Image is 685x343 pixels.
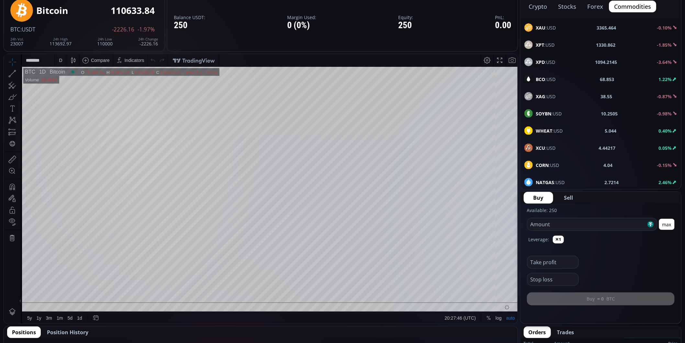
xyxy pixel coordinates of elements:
button: commodities [609,1,657,12]
span: :USD [536,93,556,100]
button: Orders [524,326,551,338]
b: XAG [536,93,545,100]
div: 0.00 [495,20,511,30]
button: Sell [555,192,583,204]
span: Orders [529,328,546,336]
div: 0 (0%) [287,20,316,30]
div: 20.099K [38,23,53,28]
button: stocks [553,1,582,12]
b: -1.85% [657,42,672,48]
div: Toggle Auto Scale [500,258,513,270]
div: 110000 [97,37,113,46]
div: 1y [33,261,38,266]
b: -3.64% [657,59,672,65]
div: 113493.59 [81,16,101,21]
button: Buy [524,192,553,204]
label: Available: 250 [527,207,557,213]
div: L [128,16,130,21]
div: Go to [87,258,97,270]
b: -0.10% [657,25,672,31]
span: Buy [533,194,544,202]
div: Market open [66,15,72,21]
div: Bitcoin [36,6,68,16]
div: D [55,4,58,9]
div: 113667.28 [106,16,126,21]
span: -1.97% [138,27,155,32]
div: 1D [31,15,42,21]
button: max [659,219,675,230]
div: log [492,261,498,266]
div: Volume [21,23,35,28]
div: Indicators [121,4,140,9]
div: 23007 [10,37,24,46]
b: -0.15% [657,162,672,168]
button: 20:27:46 (UTC) [439,258,474,270]
b: 1.22% [659,76,672,82]
div: Hide Drawings Toolbar [15,242,18,251]
span: :USD [536,76,556,83]
span: :USD [536,59,556,65]
div: 24h Change [138,37,158,41]
span: Positions [12,328,36,336]
div: Toggle Percentage [480,258,489,270]
div: Bitcoin [42,15,61,21]
div: auto [502,261,511,266]
div: C [152,16,156,21]
b: BCO [536,76,545,82]
span: :USD [536,145,556,151]
b: 38.55 [601,93,612,100]
span: BTC [10,26,20,33]
span: :USD [536,41,555,48]
div: Compare [87,4,106,9]
b: -0.98% [657,111,672,117]
div: BTC [21,15,31,21]
span: Sell [564,194,573,202]
div: 110633.84 [156,16,175,21]
b: 2.7214 [605,179,619,186]
button: crypto [524,1,553,12]
label: Margin Used: [287,15,316,20]
b: -0.87% [657,93,672,100]
b: 10.2505 [601,110,618,117]
b: WHEAT [536,128,553,134]
b: NATGAS [536,179,555,185]
label: Leverage: [529,236,549,243]
label: Balance USDT: [174,15,205,20]
b: XCU [536,145,545,151]
button: forex [582,1,609,12]
b: 3365.464 [597,24,616,31]
b: 1330.862 [596,41,616,48]
b: 5.044 [605,127,617,134]
div: −2859.75 (−2.52%) [177,16,213,21]
div: 110000.00 [130,16,150,21]
b: 2.46% [659,179,672,185]
button: Trades [552,326,579,338]
span: 20:27:46 (UTC) [441,261,472,266]
button: Positions [7,326,41,338]
div: -2226.16 [138,37,158,46]
label: PnL: [495,15,511,20]
div: 5y [23,261,28,266]
div:  [6,87,11,93]
div: 24h Low [97,37,113,41]
b: XPT [536,42,545,48]
b: XPD [536,59,545,65]
div: 110633.84 [111,6,155,16]
button: Position History [42,326,93,338]
span: Position History [47,328,88,336]
label: Equity: [398,15,413,20]
b: XAU [536,25,546,31]
b: 0.05% [659,145,672,151]
div: 1d [73,261,78,266]
div: 1m [53,261,59,266]
div: 5d [64,261,69,266]
div: 250 [174,20,205,30]
b: 4.04 [604,162,613,169]
div: 3m [42,261,48,266]
b: 68.853 [600,76,614,83]
div: 113692.97 [50,37,72,46]
span: :USD [536,110,562,117]
div: 24h High [50,37,72,41]
span: :USDT [20,26,35,33]
button: ✕1 [553,236,564,243]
